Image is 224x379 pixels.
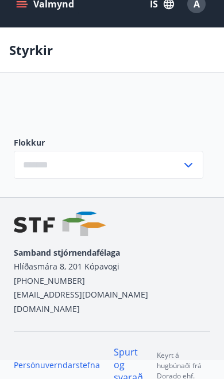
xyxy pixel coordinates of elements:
[14,137,203,149] label: Flokkur
[9,41,53,58] p: Styrkir
[14,261,119,272] span: Hlíðasmára 8, 201 Kópavogi
[14,303,80,314] a: [DOMAIN_NAME]
[14,212,106,236] img: vjCaq2fThgY3EUYqSgpjEiBg6WP39ov69hlhuPVN.png
[14,247,120,258] span: Samband stjórnendafélaga
[14,289,148,300] span: [EMAIL_ADDRESS][DOMAIN_NAME]
[14,360,100,370] a: Persónuverndarstefna
[14,275,85,287] span: [PHONE_NUMBER]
